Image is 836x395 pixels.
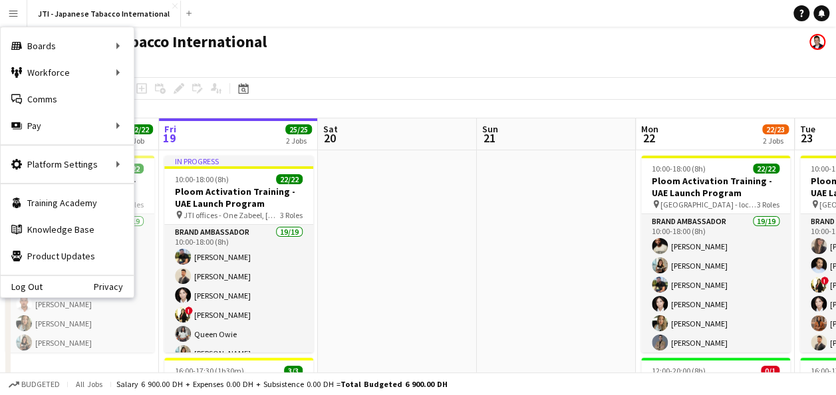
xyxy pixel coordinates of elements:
div: Pay [1,112,134,139]
span: 19 [162,130,176,146]
a: Privacy [94,281,134,292]
span: Fri [164,123,176,135]
h3: Ploom Activation Training - UAE Launch Program [641,175,790,199]
span: ! [185,307,193,315]
span: 22 [639,130,658,146]
span: Budgeted [21,380,60,389]
span: 12:00-20:00 (8h) [652,366,706,376]
span: 10:00-18:00 (8h) [175,174,229,184]
span: All jobs [73,379,105,389]
span: 20 [321,130,338,146]
div: Workforce [1,59,134,86]
app-job-card: 10:00-18:00 (8h)22/22Ploom Activation Training - UAE Launch Program [GEOGRAPHIC_DATA] - locations... [641,156,790,352]
a: Training Academy [1,190,134,216]
span: 22/22 [753,164,779,174]
div: In progress [164,156,313,166]
span: ! [821,277,829,285]
span: Total Budgeted 6 900.00 DH [341,379,448,389]
span: Sun [482,123,498,135]
a: Knowledge Base [1,216,134,243]
span: 0/1 [761,366,779,376]
span: 22/23 [762,124,789,134]
span: [GEOGRAPHIC_DATA] - locations TBC [660,199,757,209]
div: Platform Settings [1,151,134,178]
a: Product Updates [1,243,134,269]
div: 2 Jobs [763,136,788,146]
button: JTI - Japanese Tabacco International [27,1,181,27]
span: 23 [798,130,815,146]
span: JTI offices - One Zabeel, [GEOGRAPHIC_DATA] [184,210,280,220]
span: 22/22 [276,174,303,184]
div: 1 Job [127,136,152,146]
span: 25/25 [285,124,312,134]
span: 3/3 [284,366,303,376]
a: Comms [1,86,134,112]
span: Tue [800,123,815,135]
app-user-avatar: munjaal choksi [809,34,825,50]
a: Log Out [1,281,43,292]
div: 2 Jobs [286,136,311,146]
span: 3 Roles [757,199,779,209]
span: 3 Roles [280,210,303,220]
span: 21 [480,130,498,146]
span: 10:00-18:00 (8h) [652,164,706,174]
span: 22/22 [126,124,153,134]
button: Budgeted [7,377,62,392]
span: Mon [641,123,658,135]
h3: Ploom Activation Training - UAE Launch Program [164,186,313,209]
span: 16:00-17:30 (1h30m) [175,366,244,376]
h1: JTI - Japanese Tabacco International [11,32,267,52]
span: Sat [323,123,338,135]
app-job-card: In progress10:00-18:00 (8h)22/22Ploom Activation Training - UAE Launch Program JTI offices - One ... [164,156,313,352]
div: Salary 6 900.00 DH + Expenses 0.00 DH + Subsistence 0.00 DH = [116,379,448,389]
div: Boards [1,33,134,59]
